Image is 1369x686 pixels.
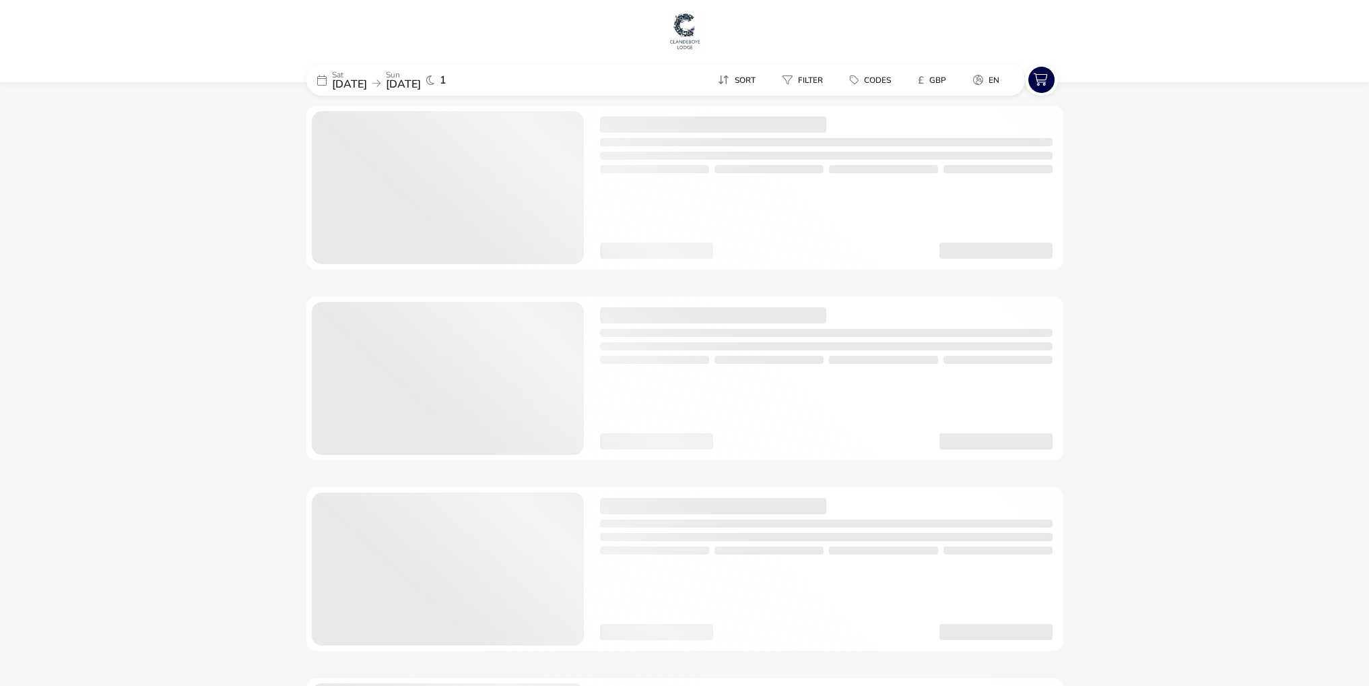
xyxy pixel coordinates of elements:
span: 1 [440,75,446,86]
button: Filter [772,70,834,90]
span: Codes [864,75,891,86]
naf-pibe-menu-bar-item: Sort [707,70,772,90]
button: Codes [839,70,902,90]
span: GBP [929,75,946,86]
img: Main Website [668,11,702,51]
div: Sat[DATE]Sun[DATE]1 [306,64,508,96]
span: [DATE] [386,77,421,92]
naf-pibe-menu-bar-item: Filter [772,70,839,90]
button: £GBP [907,70,957,90]
i: £ [918,73,924,87]
span: Filter [798,75,823,86]
span: [DATE] [332,77,367,92]
naf-pibe-menu-bar-item: en [962,70,1015,90]
naf-pibe-menu-bar-item: £GBP [907,70,962,90]
span: Sort [735,75,756,86]
button: Sort [707,70,766,90]
p: Sat [332,71,367,79]
span: en [989,75,999,86]
p: Sun [386,71,421,79]
naf-pibe-menu-bar-item: Codes [839,70,907,90]
button: en [962,70,1010,90]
